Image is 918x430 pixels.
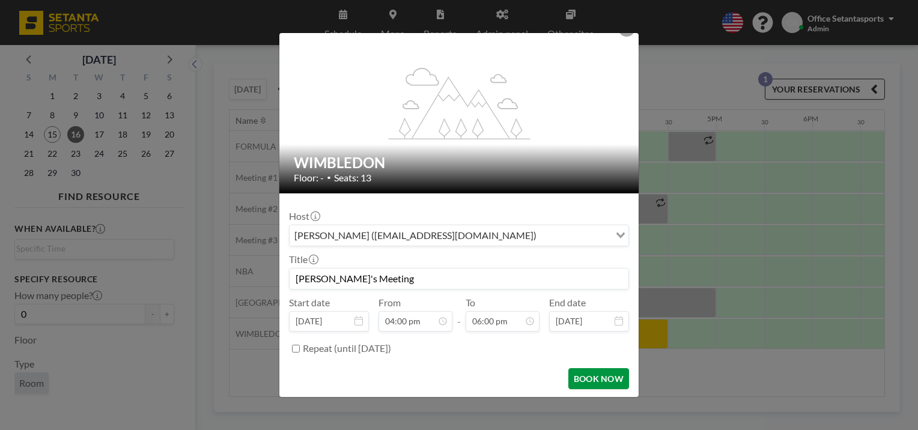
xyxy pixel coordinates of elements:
label: Start date [289,297,330,309]
span: - [457,301,461,327]
label: End date [549,297,586,309]
div: Search for option [290,225,628,246]
span: • [327,173,331,182]
label: From [378,297,401,309]
input: Office's reservation [290,268,628,289]
label: Repeat (until [DATE]) [303,342,391,354]
span: Seats: 13 [334,172,371,184]
span: Floor: - [294,172,324,184]
g: flex-grow: 1.2; [389,67,530,139]
button: BOOK NOW [568,368,629,389]
span: [PERSON_NAME] ([EMAIL_ADDRESS][DOMAIN_NAME]) [292,228,539,243]
label: Host [289,210,319,222]
input: Search for option [540,228,609,243]
label: Title [289,253,317,265]
h2: WIMBLEDON [294,154,625,172]
label: To [466,297,475,309]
